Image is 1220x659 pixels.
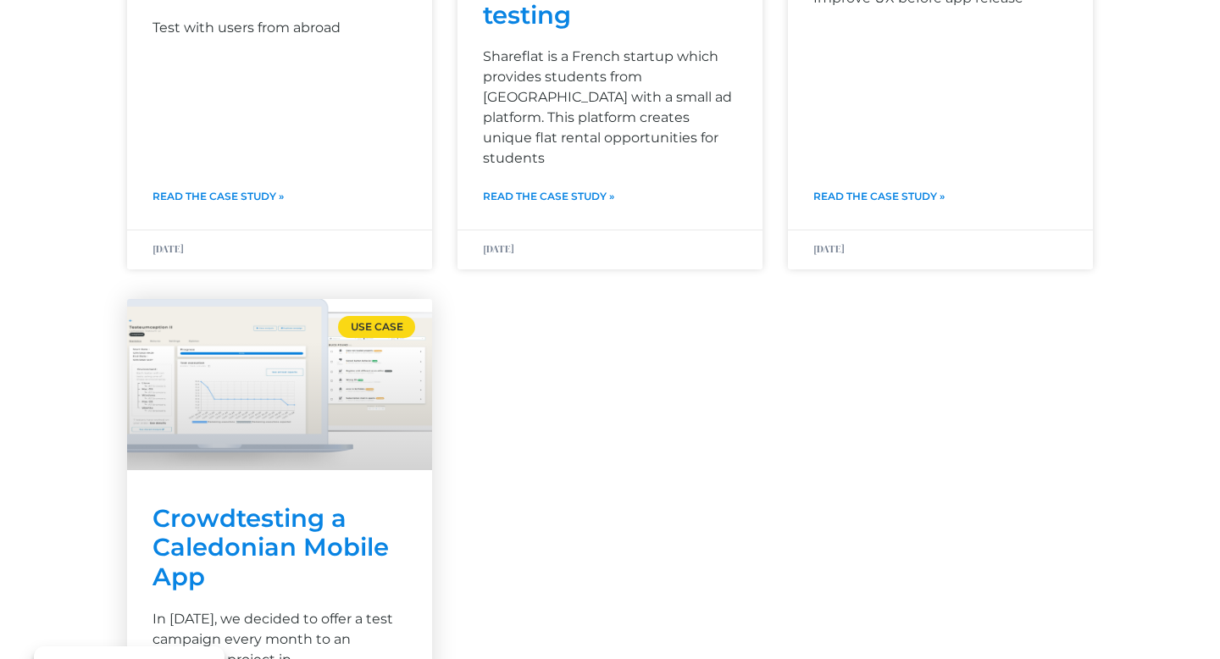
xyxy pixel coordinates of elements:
[483,189,614,204] a: Read more about Improve UX through user testing
[338,316,415,338] div: Use case
[152,503,389,592] a: Crowdtesting a Caledonian Mobile App
[152,18,407,38] p: Test with users from abroad
[152,189,284,204] a: Read more about Case study : Gondwana Hotel
[813,189,945,204] a: Read more about Case study : Topicks
[813,242,845,256] span: [DATE]
[483,242,514,256] span: [DATE]
[152,242,184,256] span: [DATE]
[483,47,737,169] p: Shareflat is a French startup which provides students from [GEOGRAPHIC_DATA] with a small ad plat...
[127,299,432,470] a: OurClients-DeviceMockups-desktop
